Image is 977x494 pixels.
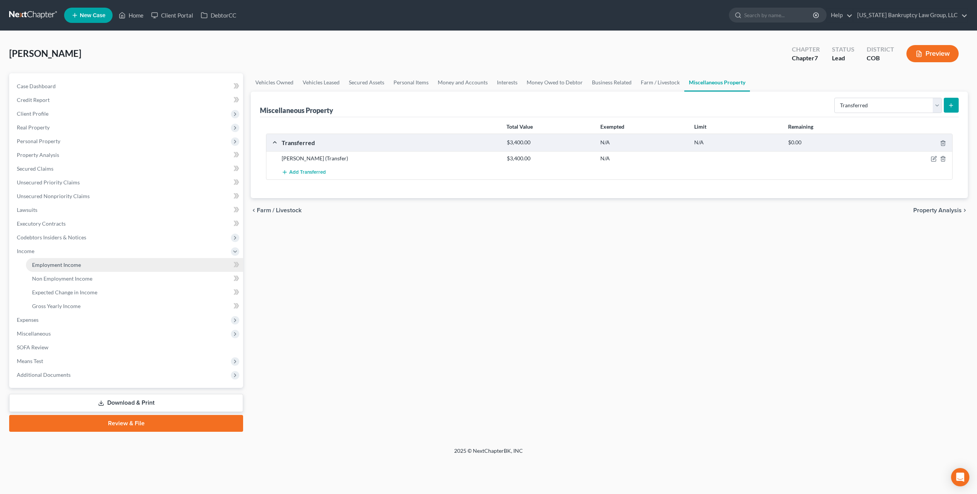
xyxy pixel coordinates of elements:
span: Property Analysis [913,207,962,213]
a: Vehicles Owned [251,73,298,92]
button: chevron_left Farm / Livestock [251,207,301,213]
span: Real Property [17,124,50,131]
a: Business Related [587,73,636,92]
a: Secured Assets [344,73,389,92]
a: Unsecured Priority Claims [11,176,243,189]
a: Non Employment Income [26,272,243,286]
div: N/A [597,139,690,146]
span: 7 [814,54,818,61]
a: Executory Contracts [11,217,243,231]
span: New Case [80,13,105,18]
span: [PERSON_NAME] [9,48,81,59]
a: Review & File [9,415,243,432]
a: Case Dashboard [11,79,243,93]
span: Codebtors Insiders & Notices [17,234,86,241]
i: chevron_right [962,207,968,213]
span: Farm / Livestock [257,207,301,213]
a: Credit Report [11,93,243,107]
a: Personal Items [389,73,433,92]
a: Home [115,8,147,22]
span: SOFA Review [17,344,48,350]
span: Miscellaneous [17,330,51,337]
input: Search by name... [744,8,814,22]
div: [PERSON_NAME] (Transfer) [278,155,503,162]
span: Gross Yearly Income [32,303,81,309]
a: SOFA Review [11,341,243,354]
a: Interests [492,73,522,92]
div: District [867,45,894,54]
a: Expected Change in Income [26,286,243,299]
div: COB [867,54,894,63]
a: Vehicles Leased [298,73,344,92]
span: Case Dashboard [17,83,56,89]
strong: Limit [694,123,706,130]
span: Credit Report [17,97,50,103]
a: [US_STATE] Bankruptcy Law Group, LLC [853,8,967,22]
span: Personal Property [17,138,60,144]
strong: Exempted [600,123,624,130]
span: Add Transferred [289,170,326,176]
div: N/A [690,139,784,146]
div: 2025 © NextChapterBK, INC [271,447,706,461]
button: Preview [906,45,959,62]
a: Employment Income [26,258,243,272]
a: Lawsuits [11,203,243,217]
a: Miscellaneous Property [684,73,750,92]
strong: Total Value [506,123,533,130]
div: N/A [597,155,690,162]
span: Income [17,248,34,254]
span: Additional Documents [17,371,71,378]
span: Unsecured Nonpriority Claims [17,193,90,199]
a: Gross Yearly Income [26,299,243,313]
span: Employment Income [32,262,81,268]
strong: Remaining [788,123,813,130]
span: Unsecured Priority Claims [17,179,80,186]
div: Lead [832,54,854,63]
button: Add Transferred [282,165,326,179]
span: Means Test [17,358,43,364]
div: Open Intercom Messenger [951,468,969,486]
a: Client Portal [147,8,197,22]
i: chevron_left [251,207,257,213]
span: Non Employment Income [32,275,92,282]
a: Unsecured Nonpriority Claims [11,189,243,203]
div: $0.00 [784,139,878,146]
span: Expenses [17,316,39,323]
div: $3,400.00 [503,155,597,162]
a: Money and Accounts [433,73,492,92]
a: Secured Claims [11,162,243,176]
span: Executory Contracts [17,220,66,227]
span: Client Profile [17,110,48,117]
div: Chapter [792,45,820,54]
a: Download & Print [9,394,243,412]
a: Property Analysis [11,148,243,162]
div: Transferred [278,139,503,147]
span: Property Analysis [17,152,59,158]
span: Secured Claims [17,165,53,172]
button: Property Analysis chevron_right [913,207,968,213]
a: Help [827,8,853,22]
a: Money Owed to Debtor [522,73,587,92]
div: Status [832,45,854,54]
a: Farm / Livestock [636,73,684,92]
span: Expected Change in Income [32,289,97,295]
a: DebtorCC [197,8,240,22]
div: Chapter [792,54,820,63]
span: Lawsuits [17,207,37,213]
div: $3,400.00 [503,139,597,146]
div: Miscellaneous Property [260,106,333,115]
